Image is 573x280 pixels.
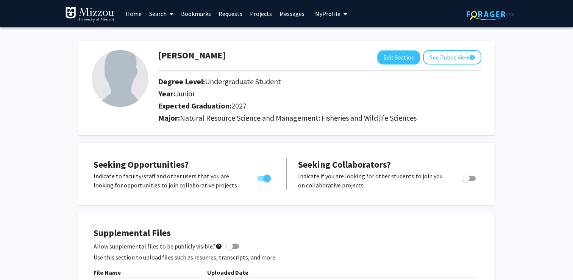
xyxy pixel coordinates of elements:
[145,0,177,27] a: Search
[92,50,148,107] img: Profile Picture
[65,7,114,22] img: University of Missouri Logo
[298,171,448,190] p: Indicate if you are looking for other students to join you on collaborative projects.
[175,89,195,98] span: Junior
[215,0,246,27] a: Requests
[122,0,145,27] a: Home
[467,8,514,20] img: ForagerOne Logo
[94,171,243,190] p: Indicate to faculty/staff and other users that you are looking for opportunities to join collabor...
[158,113,481,123] h2: Major:
[469,53,475,62] mat-icon: help
[6,246,32,274] iframe: Chat
[94,269,121,276] b: File Name
[158,101,429,110] h2: Expected Graduation:
[158,89,429,98] h2: Year:
[94,242,222,251] span: Allow supplemental files to be publicly visible?
[315,10,340,17] span: My Profile
[246,0,276,27] a: Projects
[254,171,275,183] div: Toggle
[177,0,215,27] a: Bookmarks
[94,159,189,170] span: Seeking Opportunities?
[207,269,248,276] b: Uploaded Date
[94,253,480,262] p: Use this section to upload files such as resumes, transcripts, and more.
[298,159,391,170] span: Seeking Collaborators?
[94,228,480,239] h4: Supplemental Files
[205,77,281,86] span: Undergraduate Student
[180,113,417,123] span: Natural Resource Science and Management: Fisheries and Wildlife Sciences
[423,50,481,64] button: See Public View
[158,50,226,61] h1: [PERSON_NAME]
[231,101,247,110] span: 2027
[377,50,420,64] button: Edit Section
[459,171,480,183] div: Toggle
[215,242,222,251] mat-icon: help
[276,0,308,27] a: Messages
[158,77,429,86] h2: Degree Level:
